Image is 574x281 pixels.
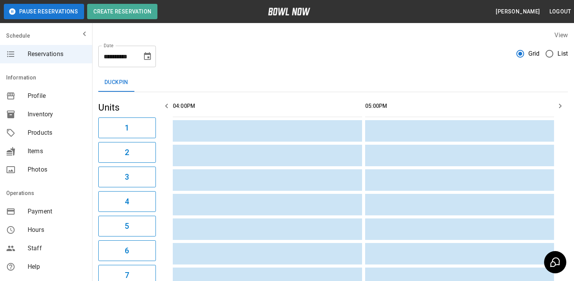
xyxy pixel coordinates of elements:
span: Products [28,128,86,137]
button: Pause Reservations [4,4,84,19]
span: Payment [28,207,86,216]
h6: 2 [125,146,129,159]
label: View [554,31,568,39]
h6: 3 [125,171,129,183]
span: List [557,49,568,58]
th: 04:00PM [173,95,362,117]
div: inventory tabs [98,73,568,92]
img: logo [268,8,310,15]
span: Items [28,147,86,156]
span: Inventory [28,110,86,119]
button: Logout [546,5,574,19]
h6: 1 [125,122,129,134]
h6: 6 [125,245,129,257]
button: 3 [98,167,156,187]
span: Help [28,262,86,271]
button: Duckpin [98,73,134,92]
button: 5 [98,216,156,236]
span: Staff [28,244,86,253]
button: 1 [98,117,156,138]
span: Reservations [28,50,86,59]
span: Grid [528,49,540,58]
button: [PERSON_NAME] [493,5,543,19]
h6: 5 [125,220,129,232]
th: 05:00PM [365,95,554,117]
button: 6 [98,240,156,261]
button: 4 [98,191,156,212]
button: Choose date, selected date is Sep 17, 2025 [140,49,155,64]
span: Photos [28,165,86,174]
button: 2 [98,142,156,163]
span: Profile [28,91,86,101]
span: Hours [28,225,86,235]
button: Create Reservation [87,4,157,19]
h6: 4 [125,195,129,208]
h5: Units [98,101,156,114]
